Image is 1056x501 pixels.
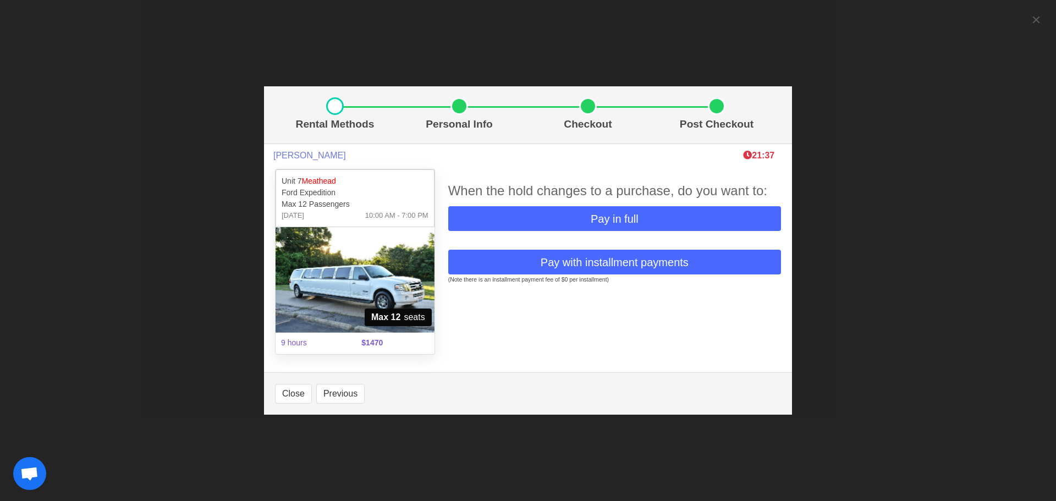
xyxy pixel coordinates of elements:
[276,227,435,333] img: 07%2001.jpg
[275,384,312,404] button: Close
[13,457,46,490] div: Open chat
[448,181,781,201] div: When the hold changes to a purchase, do you want to:
[657,117,777,133] p: Post Checkout
[743,151,774,160] b: 21:37
[365,210,428,221] span: 10:00 AM - 7:00 PM
[365,309,432,326] span: seats
[282,199,428,210] p: Max 12 Passengers
[448,276,609,283] small: (Note there is an installment payment fee of $0 per installment)
[399,117,519,133] p: Personal Info
[282,210,304,221] span: [DATE]
[279,117,391,133] p: Rental Methods
[274,331,355,355] span: 9 hours
[273,150,346,161] span: [PERSON_NAME]
[448,250,781,274] button: Pay with installment payments
[282,187,428,199] p: Ford Expedition
[448,206,781,231] button: Pay in full
[371,311,400,324] strong: Max 12
[591,211,639,227] span: Pay in full
[302,177,336,185] span: Meathead
[282,175,428,187] p: Unit 7
[743,151,774,160] span: The clock is ticking ⁠— this timer shows how long we'll hold this limo during checkout. If time r...
[316,384,365,404] button: Previous
[541,254,689,271] span: Pay with installment payments
[528,117,648,133] p: Checkout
